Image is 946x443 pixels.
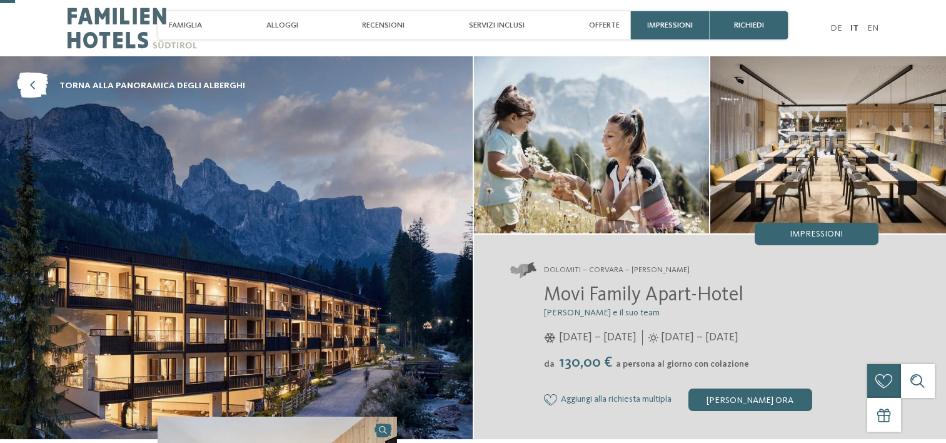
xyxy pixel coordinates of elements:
img: Una stupenda vacanza in famiglia a Corvara [474,56,710,233]
span: Dolomiti – Corvara – [PERSON_NAME] [544,265,690,276]
a: torna alla panoramica degli alberghi [17,73,245,99]
span: 130,00 € [556,355,615,370]
span: Aggiungi alla richiesta multipla [561,395,672,405]
span: Impressioni [790,230,843,238]
div: [PERSON_NAME] ora [688,389,812,411]
a: DE [830,24,842,33]
span: [DATE] – [DATE] [661,330,738,345]
span: Movi Family Apart-Hotel [544,285,743,305]
i: Orari d'apertura estate [648,333,658,343]
a: IT [850,24,858,33]
span: torna alla panoramica degli alberghi [59,79,245,92]
span: da [544,360,555,369]
span: a persona al giorno con colazione [616,360,749,369]
img: Una stupenda vacanza in famiglia a Corvara [710,56,946,233]
span: [PERSON_NAME] e il suo team [544,308,660,317]
a: EN [867,24,878,33]
i: Orari d'apertura inverno [544,333,556,343]
span: [DATE] – [DATE] [559,330,637,345]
